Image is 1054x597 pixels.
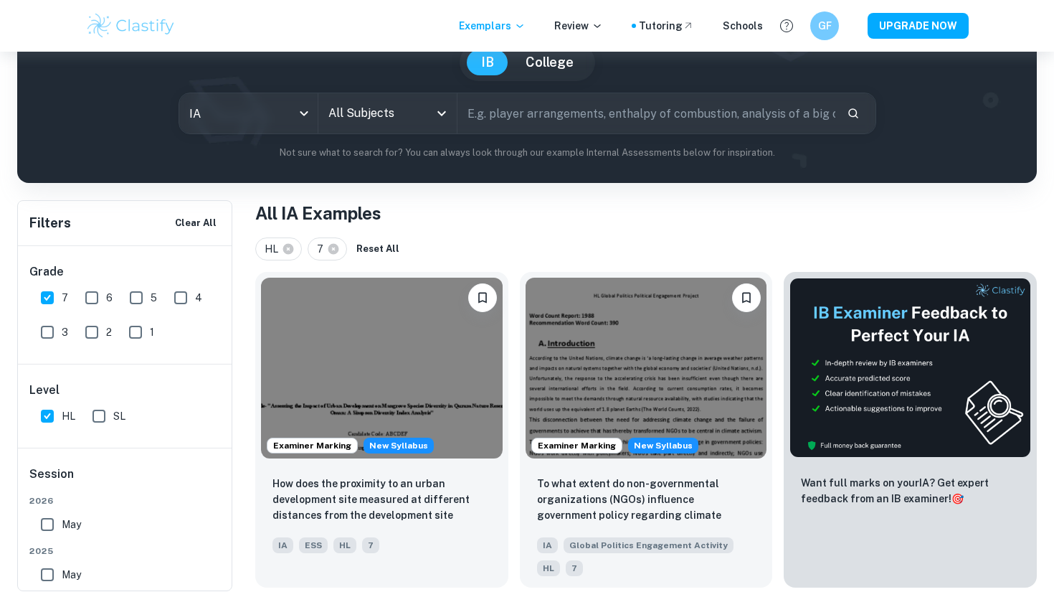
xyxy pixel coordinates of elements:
[267,439,357,452] span: Examiner Marking
[457,93,835,133] input: E.g. player arrangements, enthalpy of combustion, analysis of a big city...
[29,382,222,399] h6: Level
[171,212,220,234] button: Clear All
[272,537,293,553] span: IA
[106,290,113,306] span: 6
[951,493,964,504] span: 🎯
[62,324,68,340] span: 3
[308,238,347,260] div: 7
[29,466,222,494] h6: Session
[362,537,379,553] span: 7
[459,18,526,34] p: Exemplars
[255,238,302,260] div: HL
[62,290,68,306] span: 7
[261,278,503,459] img: ESS IA example thumbnail: How does the proximity to an urban devel
[566,560,583,576] span: 7
[628,438,698,453] div: Starting from the May 2026 session, the Global Politics Engagement Activity requirements have cha...
[537,476,756,525] p: To what extent do non-governmental organizations (NGOs) influence government policy regarding cli...
[532,439,622,452] span: Examiner Marking
[468,283,497,312] button: Bookmark
[789,278,1031,458] img: Thumbnail
[151,290,157,306] span: 5
[106,324,112,340] span: 2
[364,438,434,453] div: Starting from the May 2026 session, the ESS IA requirements have changed. We created this exempla...
[333,537,356,553] span: HL
[801,475,1020,507] p: Want full marks on your IA ? Get expert feedback from an IB examiner!
[868,13,969,39] button: UPGRADE NOW
[255,272,508,588] a: Examiner MarkingStarting from the May 2026 session, the ESS IA requirements have changed. We crea...
[62,567,81,583] span: May
[255,200,1037,226] h1: All IA Examples
[29,146,1025,160] p: Not sure what to search for? You can always look through our example Internal Assessments below f...
[364,438,434,453] span: New Syllabus
[537,560,560,576] span: HL
[29,545,222,558] span: 2025
[353,238,403,260] button: Reset All
[265,241,285,257] span: HL
[520,272,773,588] a: Examiner MarkingStarting from the May 2026 session, the Global Politics Engagement Activity requi...
[628,438,698,453] span: New Syllabus
[432,103,452,123] button: Open
[113,408,125,424] span: SL
[774,14,799,38] button: Help and Feedback
[179,93,318,133] div: IA
[272,476,491,525] p: How does the proximity to an urban development site measured at different distances from the deve...
[29,213,71,233] h6: Filters
[85,11,176,40] img: Clastify logo
[511,50,588,75] button: College
[317,241,330,257] span: 7
[467,50,508,75] button: IB
[195,290,202,306] span: 4
[784,272,1037,588] a: ThumbnailWant full marks on yourIA? Get expert feedback from an IB examiner!
[62,408,75,424] span: HL
[732,283,761,312] button: Bookmark
[299,537,328,553] span: ESS
[537,537,558,553] span: IA
[810,11,839,40] button: GF
[639,18,694,34] a: Tutoring
[841,101,865,126] button: Search
[29,494,222,507] span: 2026
[554,18,603,34] p: Review
[62,517,81,532] span: May
[564,537,733,553] span: Global Politics Engagement Activity
[526,278,767,459] img: Global Politics Engagement Activity IA example thumbnail: To what extent do non-governmental organ
[817,18,833,34] h6: GF
[150,324,154,340] span: 1
[29,263,222,281] h6: Grade
[723,18,763,34] a: Schools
